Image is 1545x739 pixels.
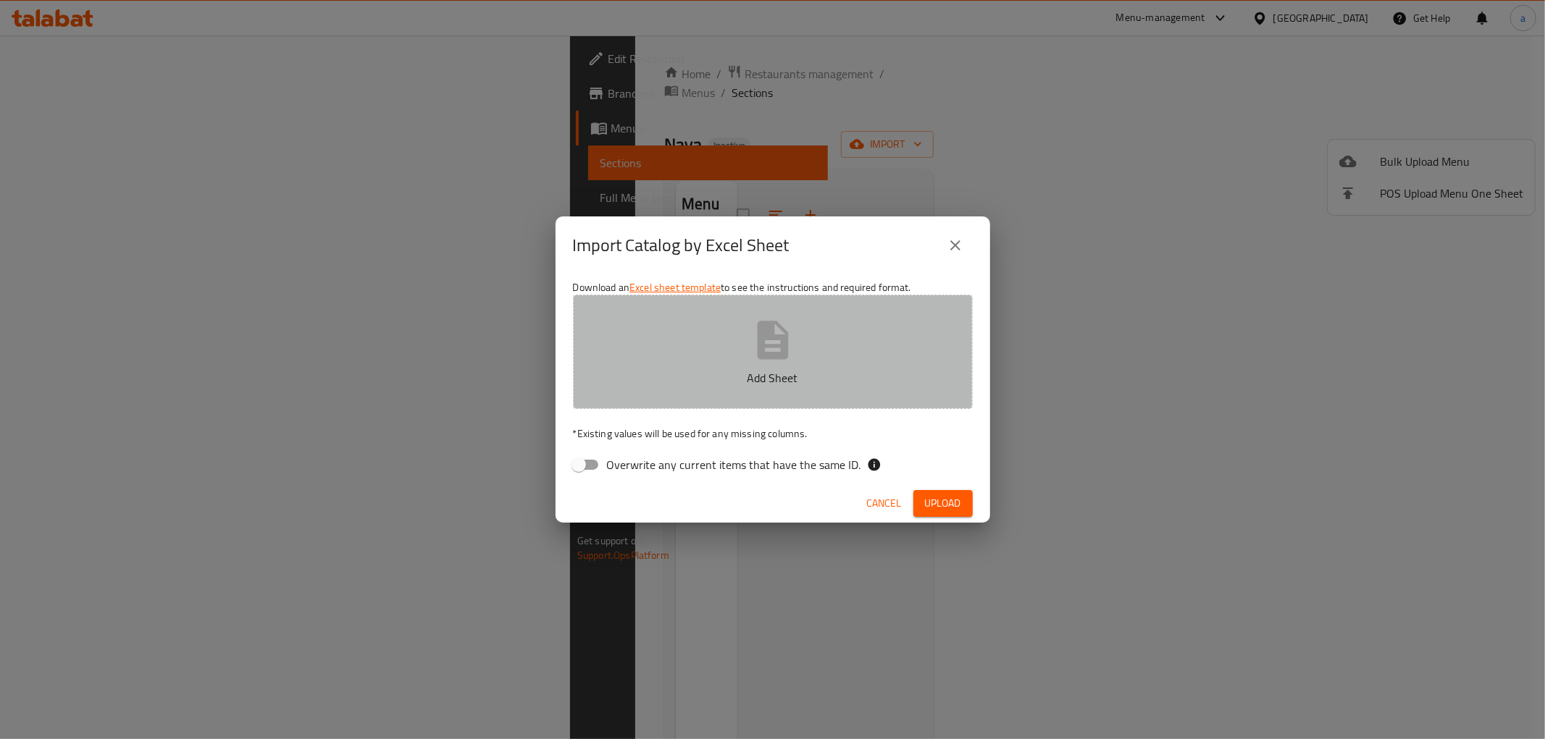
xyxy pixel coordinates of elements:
h2: Import Catalog by Excel Sheet [573,234,790,257]
button: Upload [913,490,973,517]
div: Download an to see the instructions and required format. [556,274,990,484]
span: Cancel [867,494,902,512]
p: Existing values will be used for any missing columns. [573,426,973,441]
span: Overwrite any current items that have the same ID. [607,456,861,473]
p: Add Sheet [595,369,950,387]
button: Cancel [861,490,908,517]
a: Excel sheet template [629,278,721,297]
button: Add Sheet [573,295,973,409]
button: close [938,228,973,263]
span: Upload [925,494,961,512]
svg: If the overwrite option isn't selected, then the items that match an existing ID will be ignored ... [867,457,882,472]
